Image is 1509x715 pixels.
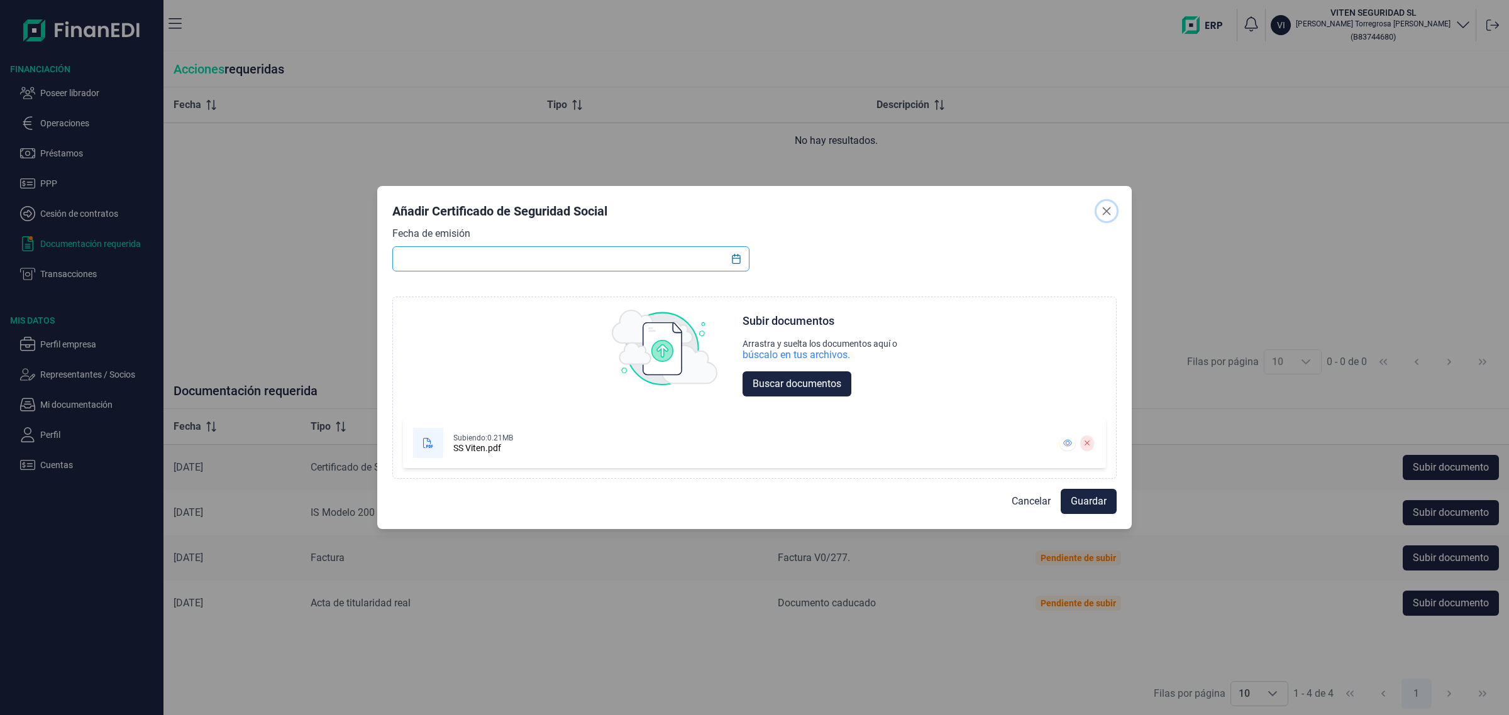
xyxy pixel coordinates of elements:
span: Cancelar [1012,494,1051,509]
span: Buscar documentos [753,376,841,391]
button: Close [1097,201,1117,221]
label: Fecha de emisión [392,226,470,241]
button: Cancelar [1002,489,1061,514]
button: Buscar documentos [743,371,851,396]
div: Subir documentos [743,314,834,329]
div: búscalo en tus archivos. [743,349,850,361]
div: búscalo en tus archivos. [743,349,897,361]
img: upload img [612,310,717,385]
div: Arrastra y suelta los documentos aquí o [743,339,897,349]
button: Choose Date [724,248,748,270]
div: Añadir Certificado de Seguridad Social [392,202,607,220]
button: Guardar [1061,489,1117,514]
span: Guardar [1071,494,1107,509]
div: Subiendo: 0.21MB [453,433,513,443]
div: SS Viten.pdf [453,443,501,453]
